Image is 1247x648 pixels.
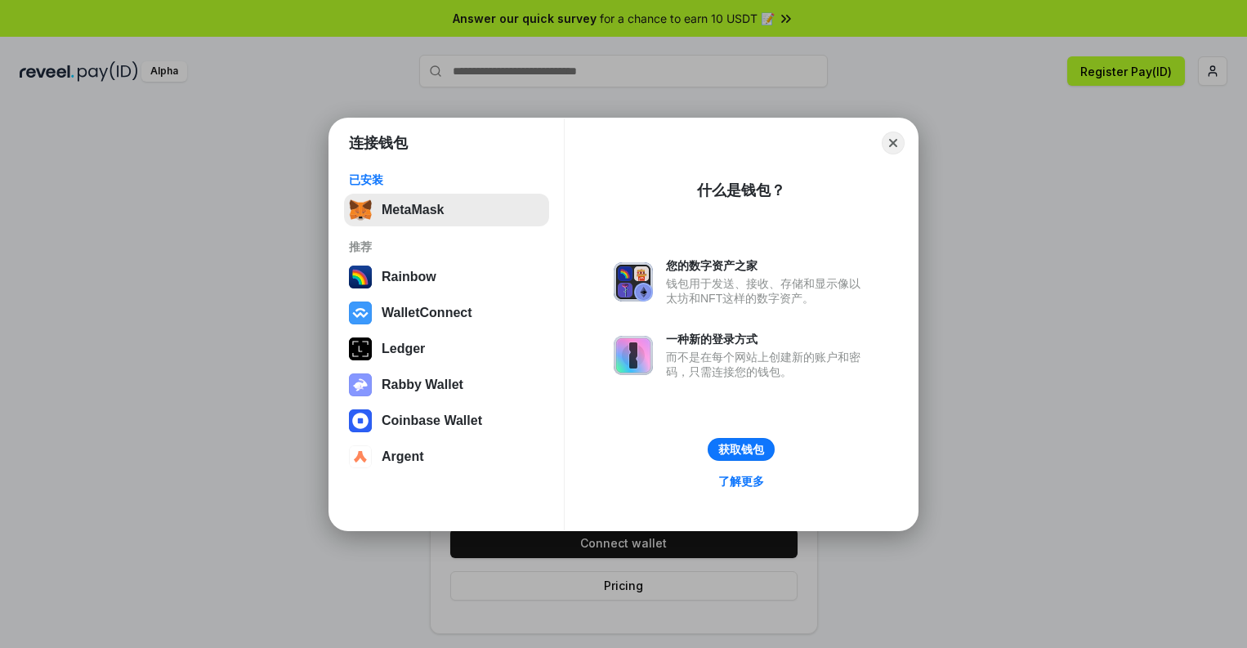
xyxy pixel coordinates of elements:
img: svg+xml,%3Csvg%20width%3D%2228%22%20height%3D%2228%22%20viewBox%3D%220%200%2028%2028%22%20fill%3D... [349,302,372,324]
img: svg+xml,%3Csvg%20width%3D%2228%22%20height%3D%2228%22%20viewBox%3D%220%200%2028%2028%22%20fill%3D... [349,409,372,432]
button: WalletConnect [344,297,549,329]
div: Ledger [382,342,425,356]
div: Rabby Wallet [382,378,463,392]
button: 获取钱包 [708,438,775,461]
div: 推荐 [349,239,544,254]
div: Rainbow [382,270,436,284]
div: 已安装 [349,172,544,187]
div: 而不是在每个网站上创建新的账户和密码，只需连接您的钱包。 [666,350,869,379]
div: Coinbase Wallet [382,413,482,428]
div: WalletConnect [382,306,472,320]
button: Argent [344,440,549,473]
img: svg+xml,%3Csvg%20fill%3D%22none%22%20height%3D%2233%22%20viewBox%3D%220%200%2035%2033%22%20width%... [349,199,372,221]
div: 钱包用于发送、接收、存储和显示像以太坊和NFT这样的数字资产。 [666,276,869,306]
button: MetaMask [344,194,549,226]
div: MetaMask [382,203,444,217]
button: Close [882,132,905,154]
button: Coinbase Wallet [344,404,549,437]
a: 了解更多 [708,471,774,492]
img: svg+xml,%3Csvg%20xmlns%3D%22http%3A%2F%2Fwww.w3.org%2F2000%2Fsvg%22%20fill%3D%22none%22%20viewBox... [349,373,372,396]
button: Rabby Wallet [344,369,549,401]
img: svg+xml,%3Csvg%20width%3D%22120%22%20height%3D%22120%22%20viewBox%3D%220%200%20120%20120%22%20fil... [349,266,372,288]
h1: 连接钱包 [349,133,408,153]
img: svg+xml,%3Csvg%20width%3D%2228%22%20height%3D%2228%22%20viewBox%3D%220%200%2028%2028%22%20fill%3D... [349,445,372,468]
div: 了解更多 [718,474,764,489]
img: svg+xml,%3Csvg%20xmlns%3D%22http%3A%2F%2Fwww.w3.org%2F2000%2Fsvg%22%20fill%3D%22none%22%20viewBox... [614,262,653,302]
button: Rainbow [344,261,549,293]
div: 获取钱包 [718,442,764,457]
div: Argent [382,449,424,464]
img: svg+xml,%3Csvg%20xmlns%3D%22http%3A%2F%2Fwww.w3.org%2F2000%2Fsvg%22%20width%3D%2228%22%20height%3... [349,337,372,360]
div: 什么是钱包？ [697,181,785,200]
button: Ledger [344,333,549,365]
div: 一种新的登录方式 [666,332,869,346]
div: 您的数字资产之家 [666,258,869,273]
img: svg+xml,%3Csvg%20xmlns%3D%22http%3A%2F%2Fwww.w3.org%2F2000%2Fsvg%22%20fill%3D%22none%22%20viewBox... [614,336,653,375]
